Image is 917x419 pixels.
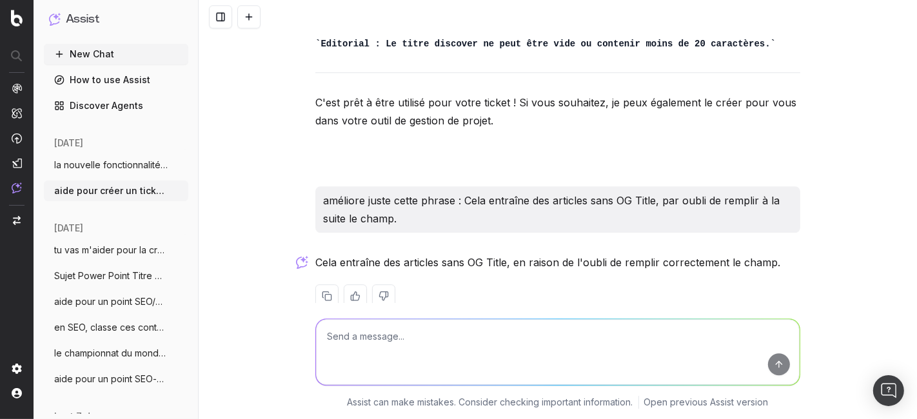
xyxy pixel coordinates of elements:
button: aide pour un point SEO-date, je vais te [44,369,188,389]
img: Analytics [12,83,22,93]
img: Intelligence [12,108,22,119]
img: Botify assist logo [296,256,308,269]
span: tu vas m'aider pour la création de [PERSON_NAME] [54,244,168,257]
button: aide pour créer un ticket : dans notre c [44,180,188,201]
a: How to use Assist [44,70,188,90]
img: Studio [12,158,22,168]
button: Sujet Power Point Titre Discover Aide-mo [44,266,188,286]
span: [DATE] [54,137,83,150]
span: aide pour créer un ticket : dans notre c [54,184,168,197]
span: aide pour un point SEO/Data, on va trait [54,295,168,308]
span: aide pour un point SEO-date, je vais te [54,373,168,385]
span: la nouvelle fonctionnalité ou fonctionna [54,159,168,171]
button: la nouvelle fonctionnalité ou fonctionna [44,155,188,175]
img: Assist [12,182,22,193]
img: Switch project [13,216,21,225]
p: Cela entraîne des articles sans OG Title, en raison de l'oubli de remplir correctement le champ. [315,253,800,271]
img: Assist [49,13,61,25]
button: en SEO, classe ces contenus en chaud fro [44,317,188,338]
h1: Assist [66,10,99,28]
span: [DATE] [54,222,83,235]
a: Discover Agents [44,95,188,116]
p: Assist can make mistakes. Consider checking important information. [348,396,633,409]
span: le championnat du monde masculin de vole [54,347,168,360]
code: Editorial : Le titre discover ne peut être vide ou contenir moins de 20 caractères. [315,39,776,49]
span: en SEO, classe ces contenus en chaud fro [54,321,168,334]
button: aide pour un point SEO/Data, on va trait [44,291,188,312]
img: My account [12,388,22,398]
button: le championnat du monde masculin de vole [44,343,188,364]
p: améliore juste cette phrase : Cela entraîne des articles sans OG Title, par oubli de remplir à la... [323,191,793,228]
a: Open previous Assist version [644,396,769,409]
span: Sujet Power Point Titre Discover Aide-mo [54,269,168,282]
div: Open Intercom Messenger [873,375,904,406]
img: Setting [12,364,22,374]
img: Botify logo [11,10,23,26]
button: New Chat [44,44,188,64]
p: C'est prêt à être utilisé pour votre ticket ! Si vous souhaitez, je peux également le créer pour ... [315,93,800,130]
button: Assist [49,10,183,28]
button: tu vas m'aider pour la création de [PERSON_NAME] [44,240,188,260]
img: Activation [12,133,22,144]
